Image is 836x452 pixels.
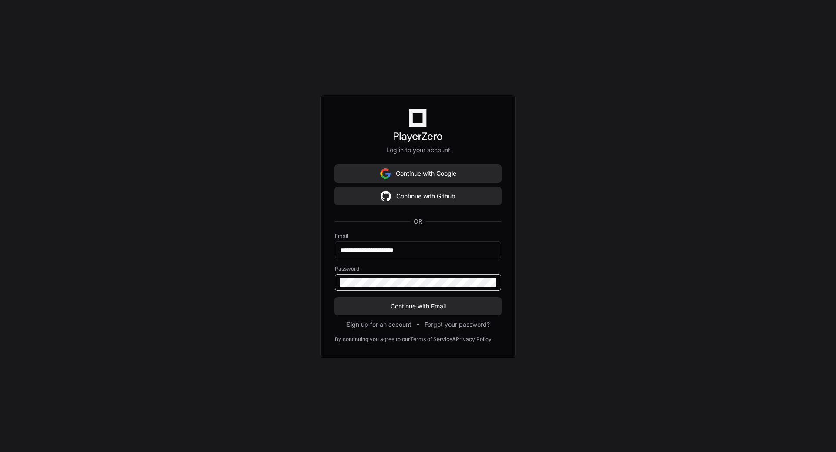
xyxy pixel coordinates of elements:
span: OR [410,217,426,226]
label: Email [335,233,501,240]
img: Sign in with google [381,187,391,205]
button: Continue with Email [335,298,501,315]
button: Sign up for an account [347,320,411,329]
a: Terms of Service [410,336,452,343]
button: Forgot your password? [425,320,490,329]
div: & [452,336,456,343]
p: Log in to your account [335,146,501,154]
img: Sign in with google [380,165,391,182]
a: Privacy Policy. [456,336,492,343]
label: Password [335,265,501,272]
button: Continue with Github [335,187,501,205]
span: Continue with Email [335,302,501,311]
div: By continuing you agree to our [335,336,410,343]
button: Continue with Google [335,165,501,182]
